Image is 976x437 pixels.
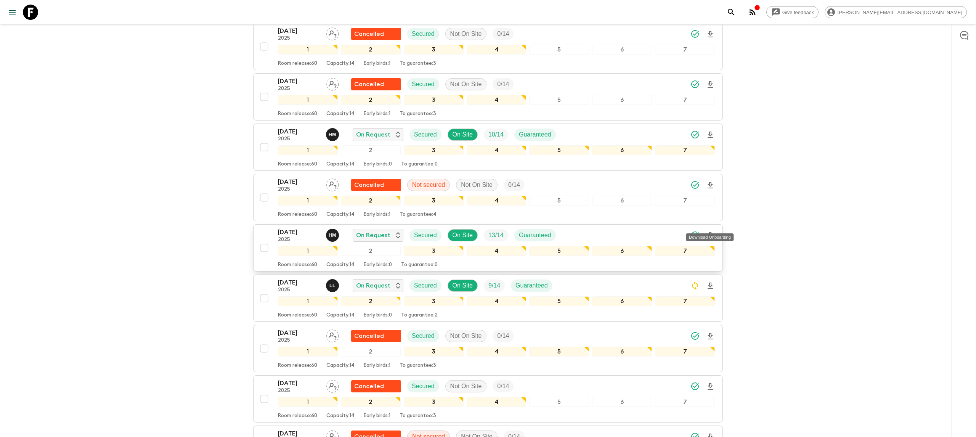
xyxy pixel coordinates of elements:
p: 2025 [278,35,320,42]
button: menu [5,5,20,20]
button: HM [326,128,340,141]
p: Early birds: 1 [364,111,390,117]
div: Not On Site [456,179,498,191]
p: On Request [356,281,390,290]
p: Capacity: 14 [326,262,355,268]
p: To guarantee: 3 [400,61,436,67]
p: 2025 [278,86,320,92]
div: Secured [407,28,439,40]
div: On Site [448,129,478,141]
div: Trip Fill [504,179,525,191]
p: Not On Site [461,180,493,190]
p: [DATE] [278,77,320,86]
div: 2 [341,45,401,55]
p: [DATE] [278,228,320,237]
p: Capacity: 14 [326,161,355,167]
p: [DATE] [278,379,320,388]
div: 1 [278,347,338,357]
div: Not secured [407,179,450,191]
div: Secured [407,330,439,342]
div: 5 [529,196,589,206]
div: Flash Pack cancellation [351,28,401,40]
svg: Synced Successfully [690,331,700,341]
p: Cancelled [354,180,384,190]
p: Capacity: 14 [326,413,355,419]
p: Room release: 60 [278,413,317,419]
p: Not On Site [450,331,482,341]
p: Room release: 60 [278,262,317,268]
div: 1 [278,196,338,206]
div: 2 [341,246,401,256]
div: Not On Site [445,330,487,342]
div: 1 [278,45,338,55]
span: Luis Lobos [326,281,340,288]
p: 0 / 14 [497,331,509,341]
p: Secured [412,29,435,39]
svg: Download Onboarding [706,130,715,140]
div: 5 [529,347,589,357]
p: Cancelled [354,80,384,89]
p: Capacity: 14 [326,61,355,67]
div: 6 [592,397,652,407]
p: Not secured [412,180,445,190]
p: 2025 [278,186,320,193]
svg: Download Onboarding [706,181,715,190]
div: Not On Site [445,380,487,392]
div: 6 [592,145,652,155]
p: To guarantee: 3 [400,413,436,419]
div: 4 [467,296,527,306]
div: 4 [467,196,527,206]
p: Room release: 60 [278,61,317,67]
svg: Synced Successfully [690,29,700,39]
div: 3 [404,296,464,306]
p: Room release: 60 [278,363,317,369]
div: 5 [529,296,589,306]
div: Flash Pack cancellation [351,380,401,392]
div: Download Onboarding [686,233,734,241]
p: Guaranteed [519,130,551,139]
p: To guarantee: 3 [400,363,436,369]
p: 0 / 14 [497,80,509,89]
p: Secured [414,130,437,139]
div: 1 [278,145,338,155]
p: Early birds: 1 [364,212,390,218]
div: 4 [467,45,527,55]
p: H M [329,132,336,138]
p: 0 / 14 [497,382,509,391]
p: 2025 [278,287,320,293]
p: Capacity: 14 [326,111,355,117]
p: To guarantee: 4 [400,212,437,218]
p: Not On Site [450,29,482,39]
p: Early birds: 0 [364,161,392,167]
div: Trip Fill [484,229,508,241]
svg: Synced Successfully [690,382,700,391]
a: Give feedback [766,6,819,18]
div: 2 [341,145,401,155]
p: 0 / 14 [497,29,509,39]
div: 3 [404,196,464,206]
div: 6 [592,296,652,306]
svg: Download Onboarding [706,30,715,39]
div: Trip Fill [493,330,514,342]
button: [DATE]2025Assign pack leaderFlash Pack cancellationSecuredNot On SiteTrip Fill1234567Room release... [253,325,723,372]
p: [DATE] [278,177,320,186]
div: 6 [592,347,652,357]
div: Secured [409,280,441,292]
p: Capacity: 14 [326,212,355,218]
div: Secured [407,380,439,392]
p: On Request [356,130,390,139]
div: 4 [467,246,527,256]
p: Early birds: 0 [364,312,392,318]
div: 7 [655,196,715,206]
p: 0 / 14 [508,180,520,190]
div: Flash Pack cancellation [351,330,401,342]
div: 2 [341,196,401,206]
p: Room release: 60 [278,111,317,117]
button: [DATE]2025Assign pack leaderFlash Pack cancellationSecuredNot On SiteTrip Fill1234567Room release... [253,23,723,70]
p: [DATE] [278,127,320,136]
div: 4 [467,347,527,357]
button: [DATE]2025Luis LobosOn RequestSecuredOn SiteTrip FillGuaranteed1234567Room release:60Capacity:14E... [253,275,723,322]
div: 3 [404,45,464,55]
p: Guaranteed [515,281,548,290]
p: On Site [453,130,473,139]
